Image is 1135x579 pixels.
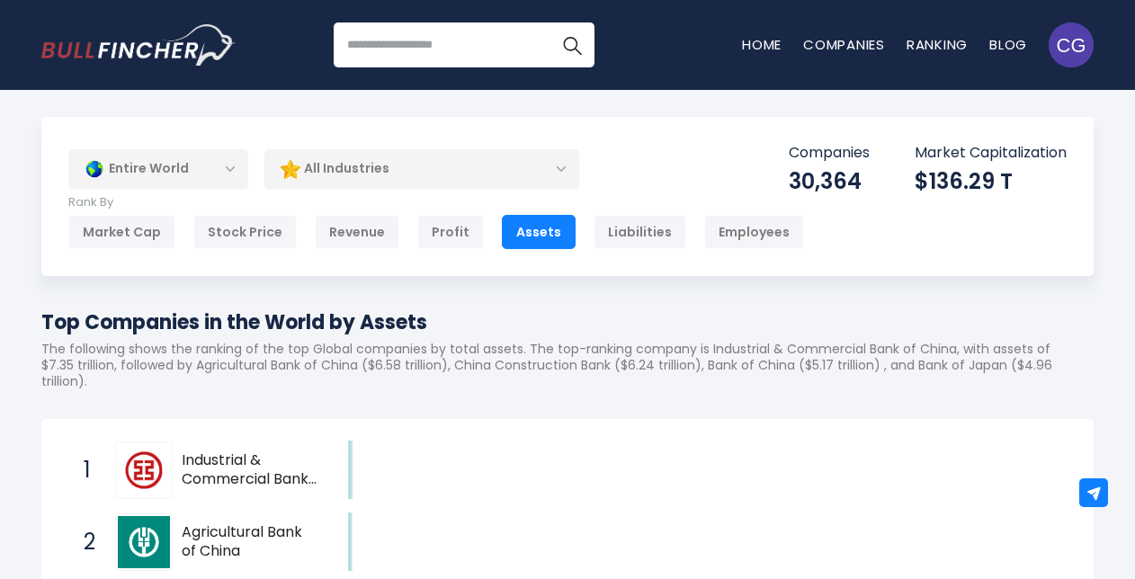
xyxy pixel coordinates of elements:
[742,35,782,54] a: Home
[907,35,968,54] a: Ranking
[182,523,317,561] span: Agricultural Bank of China
[118,444,170,496] img: Industrial & Commercial Bank of China
[182,451,317,489] span: Industrial & Commercial Bank of China
[41,307,1094,337] h1: Top Companies in the World by Assets
[75,527,93,557] span: 2
[41,24,236,66] img: Bullfincher logo
[41,341,1094,390] p: The following shows the ranking of the top Global companies by total assets. The top-ranking comp...
[915,144,1067,163] p: Market Capitalization
[704,215,804,249] div: Employees
[68,195,804,210] p: Rank By
[803,35,885,54] a: Companies
[315,215,399,249] div: Revenue
[594,215,686,249] div: Liabilities
[75,455,93,485] span: 1
[417,215,484,249] div: Profit
[68,148,248,190] div: Entire World
[502,215,576,249] div: Assets
[915,167,1067,195] div: $136.29 T
[989,35,1027,54] a: Blog
[789,167,870,195] div: 30,364
[550,22,594,67] button: Search
[68,215,175,249] div: Market Cap
[41,24,235,66] a: Go to homepage
[789,144,870,163] p: Companies
[118,516,170,568] img: Agricultural Bank of China
[264,148,579,190] div: All Industries
[193,215,297,249] div: Stock Price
